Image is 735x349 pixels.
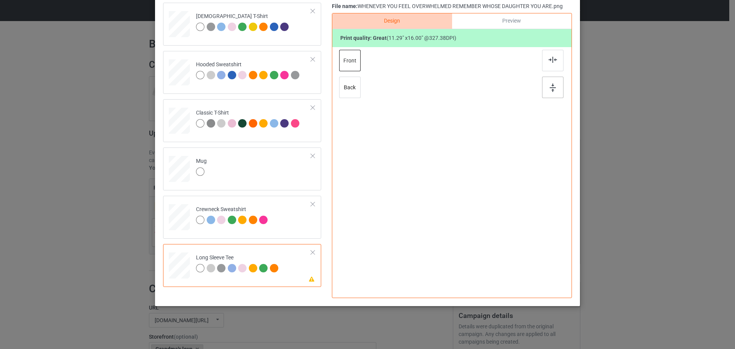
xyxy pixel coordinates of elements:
div: Preview [452,13,572,29]
div: Classic T-Shirt [196,109,301,127]
div: Hooded Sweatshirt [163,51,321,94]
div: Mug [163,147,321,190]
div: [DEMOGRAPHIC_DATA] T-Shirt [163,3,321,46]
div: [DEMOGRAPHIC_DATA] T-Shirt [196,13,291,31]
div: Hooded Sweatshirt [196,61,301,79]
b: Print quality: [340,35,387,41]
div: Crewneck Sweatshirt [196,206,270,224]
div: Design [332,13,452,29]
div: Crewneck Sweatshirt [163,196,321,239]
div: Long Sleeve Tee [196,254,280,272]
img: svg+xml;base64,PD94bWwgdmVyc2lvbj0iMS4wIiBlbmNvZGluZz0iVVRGLTgiPz4KPHN2ZyB3aWR0aD0iMTZweCIgaGVpZ2... [550,84,556,92]
span: ( 11.29 " x 16.00 " @ 327.38 DPI) [387,35,456,41]
div: Classic T-Shirt [163,99,321,142]
span: File name: [332,3,358,9]
span: great [373,35,387,41]
span: WHENEVER YOU FEEL OVERWHELMED REMEMBER WHOSE DAUGHTER YOU ARE.png [358,3,563,9]
div: Long Sleeve Tee [163,244,321,287]
div: Mug [196,157,207,175]
div: front [339,50,361,71]
img: heather_texture.png [207,119,215,128]
img: svg+xml;base64,PD94bWwgdmVyc2lvbj0iMS4wIiBlbmNvZGluZz0iVVRGLTgiPz4KPHN2ZyB3aWR0aD0iMjJweCIgaGVpZ2... [549,57,557,63]
div: back [339,77,361,98]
